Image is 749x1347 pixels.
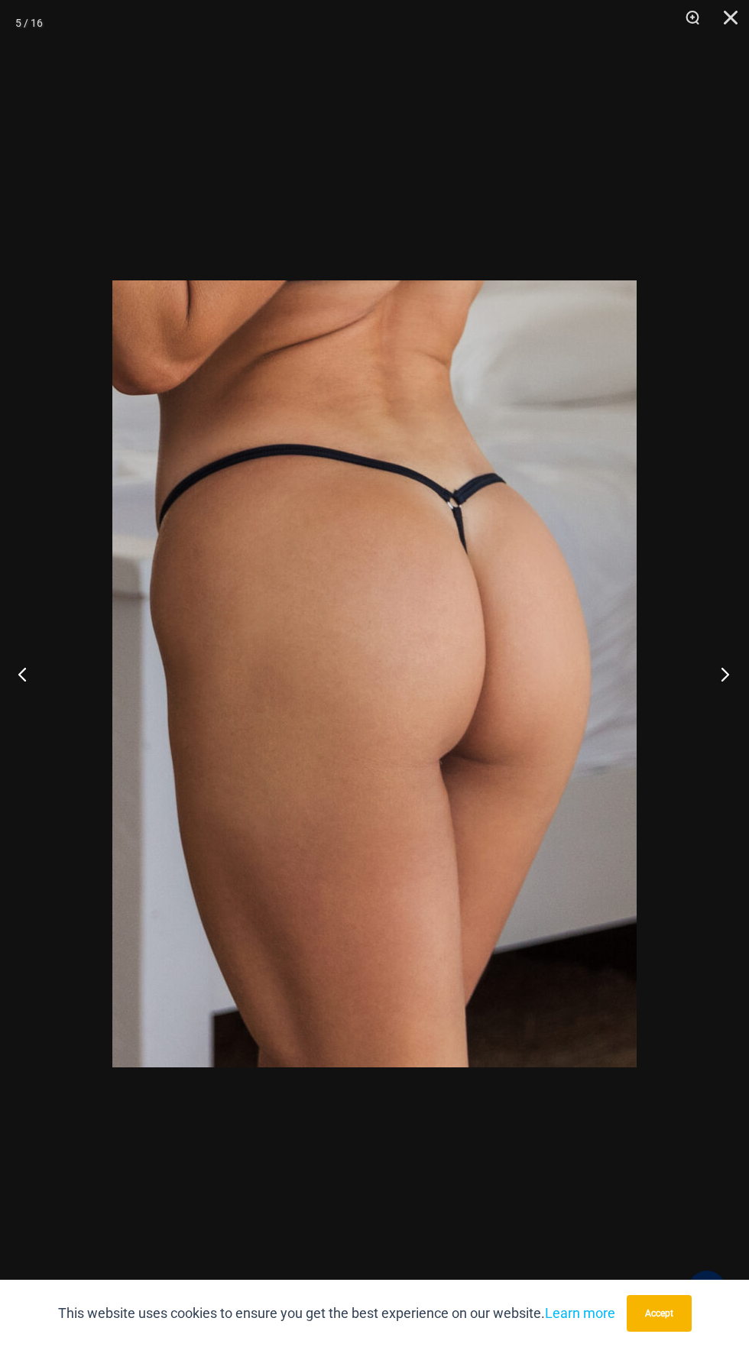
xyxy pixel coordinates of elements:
[692,636,749,712] button: Next
[545,1305,615,1321] a: Learn more
[112,280,637,1067] img: Nights Fall Silver Leopard 6516 Micro 03
[15,11,43,34] div: 5 / 16
[627,1295,692,1332] button: Accept
[58,1302,615,1325] p: This website uses cookies to ensure you get the best experience on our website.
